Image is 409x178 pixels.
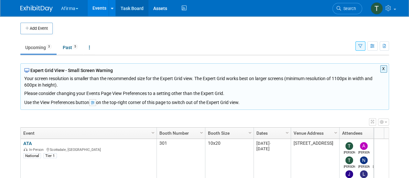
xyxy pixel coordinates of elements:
[371,2,383,15] img: Taylor Sebesta
[20,5,53,12] img: ExhibitDay
[360,156,368,164] img: Nancy Hui
[247,130,253,135] span: Column Settings
[20,23,53,34] button: Add Event
[24,97,385,106] div: Use the View Preferences button on the top-right corner of this page to switch out of the Expert ...
[198,128,205,137] a: Column Settings
[24,88,385,97] div: Please consider changing your Events Page View Preferences to a setting other than the Expert Grid.
[20,41,57,54] a: Upcoming3
[360,142,368,150] img: Amy Emerson
[72,44,78,49] span: 5
[46,44,52,49] span: 3
[58,41,83,54] a: Past5
[373,164,384,169] div: Emma Mitchell
[360,170,368,178] img: Laura Kirkpatrick
[150,130,156,135] span: Column Settings
[344,164,355,169] div: Tim Amos
[43,153,57,158] div: Tier 1
[24,148,27,151] img: In-Person Event
[344,150,355,155] div: Taylor Sebesta
[23,141,32,146] a: ATA
[333,130,338,135] span: Column Settings
[294,128,335,139] a: Venue Address
[24,74,385,97] div: Your screen resolution is smaller than the recommended size for the Expert Grid view. The Expert ...
[284,128,291,137] a: Column Settings
[199,130,204,135] span: Column Settings
[345,142,353,150] img: Taylor Sebesta
[342,128,400,139] a: Attendees
[345,156,353,164] img: Tim Amos
[341,6,356,11] span: Search
[208,128,249,139] a: Booth Size
[373,150,384,155] div: Atanas Kaykov
[23,153,41,158] div: National
[285,130,290,135] span: Column Settings
[380,65,387,73] button: X
[24,67,385,74] div: Expert Grid View - Small Screen Warning
[358,150,370,155] div: Amy Emerson
[159,128,201,139] a: Booth Number
[358,164,370,169] div: Nancy Hui
[345,170,353,178] img: Jacob Actkinson
[256,141,288,146] div: [DATE]
[23,128,152,139] a: Event
[332,128,339,137] a: Column Settings
[23,147,154,152] div: Scottsdale, [GEOGRAPHIC_DATA]
[256,128,286,139] a: Dates
[149,128,156,137] a: Column Settings
[332,3,362,14] a: Search
[270,141,271,146] span: -
[256,146,288,152] div: [DATE]
[29,148,46,152] span: In-Person
[246,128,253,137] a: Column Settings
